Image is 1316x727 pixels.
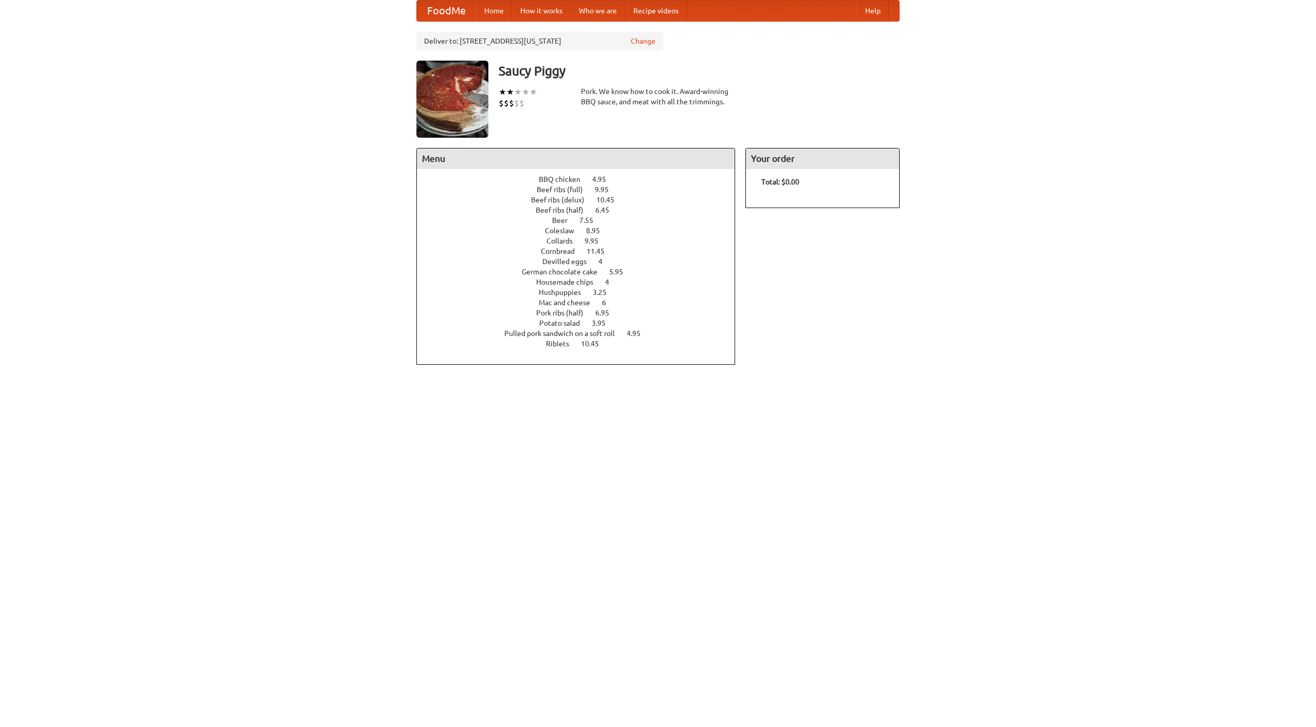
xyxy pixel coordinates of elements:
span: Riblets [546,340,579,348]
span: Coleslaw [545,227,584,235]
a: Beef ribs (full) 9.95 [537,185,628,194]
a: Home [476,1,512,21]
div: Deliver to: [STREET_ADDRESS][US_STATE] [416,32,663,50]
span: Beef ribs (delux) [531,196,595,204]
span: 4 [605,278,619,286]
a: Coleslaw 8.95 [545,227,619,235]
a: Riblets 10.45 [546,340,618,348]
b: Total: $0.00 [761,178,799,186]
li: ★ [514,86,522,98]
a: Potato salad 3.95 [539,319,625,327]
a: Pork ribs (half) 6.95 [536,309,628,317]
a: Help [857,1,889,21]
span: Pork ribs (half) [536,309,594,317]
a: Beef ribs (half) 6.45 [536,206,628,214]
span: 4.95 [592,175,616,183]
span: 10.45 [596,196,625,204]
a: Housemade chips 4 [536,278,628,286]
span: Hushpuppies [539,288,591,296]
a: Devilled eggs 4 [542,257,622,266]
span: 6.45 [595,206,619,214]
span: 3.25 [593,288,617,296]
span: Housemade chips [536,278,604,286]
li: $ [499,98,504,109]
a: Change [631,36,655,46]
span: Cornbread [541,247,585,255]
span: 7.55 [579,216,604,225]
a: BBQ chicken 4.95 [539,175,625,183]
a: FoodMe [417,1,476,21]
h3: Saucy Piggy [499,61,900,81]
span: 4.95 [627,329,651,338]
a: German chocolate cake 5.95 [522,268,642,276]
h4: Menu [417,148,735,169]
span: 4 [598,257,613,266]
span: Devilled eggs [542,257,597,266]
li: $ [514,98,519,109]
span: BBQ chicken [539,175,591,183]
span: Mac and cheese [539,299,600,307]
span: 8.95 [586,227,610,235]
a: How it works [512,1,571,21]
li: $ [519,98,524,109]
a: Mac and cheese 6 [539,299,625,307]
h4: Your order [746,148,899,169]
span: Potato salad [539,319,590,327]
span: 11.45 [587,247,615,255]
span: Beef ribs (full) [537,185,593,194]
a: Recipe videos [625,1,687,21]
span: 6 [602,299,616,307]
div: Pork. We know how to cook it. Award-winning BBQ sauce, and meat with all the trimmings. [581,86,735,107]
li: ★ [506,86,514,98]
span: 9.95 [595,185,619,194]
a: Cornbread 11.45 [541,247,624,255]
span: Pulled pork sandwich on a soft roll [504,329,625,338]
a: Collards 9.95 [546,237,617,245]
span: German chocolate cake [522,268,608,276]
img: angular.jpg [416,61,488,138]
span: 9.95 [584,237,609,245]
a: Beer 7.55 [552,216,612,225]
span: Beer [552,216,578,225]
li: ★ [499,86,506,98]
span: Collards [546,237,583,245]
a: Hushpuppies 3.25 [539,288,626,296]
span: 10.45 [581,340,609,348]
span: Beef ribs (half) [536,206,594,214]
a: Who we are [571,1,625,21]
li: ★ [529,86,537,98]
span: 5.95 [609,268,633,276]
span: 6.95 [595,309,619,317]
a: Pulled pork sandwich on a soft roll 4.95 [504,329,660,338]
li: $ [504,98,509,109]
span: 3.95 [592,319,616,327]
li: ★ [522,86,529,98]
li: $ [509,98,514,109]
a: Beef ribs (delux) 10.45 [531,196,633,204]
